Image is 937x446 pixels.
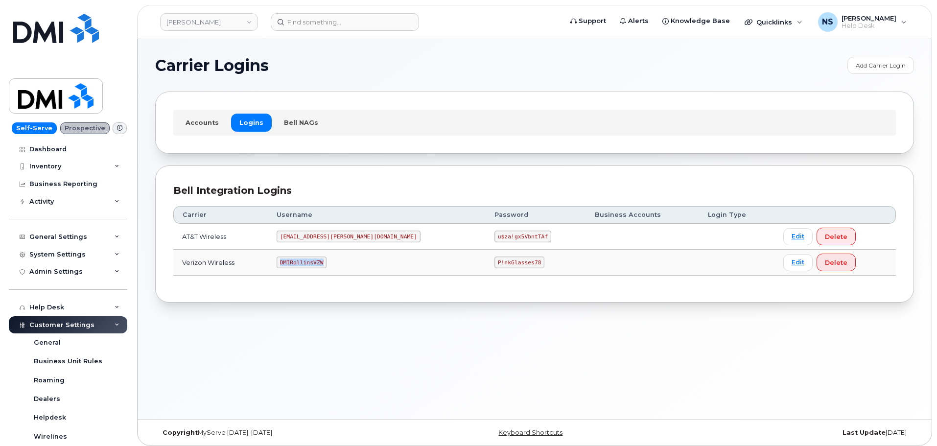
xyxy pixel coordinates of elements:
[494,257,544,268] code: P!nkGlasses78
[173,184,896,198] div: Bell Integration Logins
[843,429,886,436] strong: Last Update
[277,257,327,268] code: DMIRollinsVZW
[155,58,269,73] span: Carrier Logins
[817,254,856,271] button: Delete
[155,429,408,437] div: MyServe [DATE]–[DATE]
[163,429,198,436] strong: Copyright
[825,232,847,241] span: Delete
[699,206,774,224] th: Login Type
[825,258,847,267] span: Delete
[783,254,813,271] a: Edit
[268,206,486,224] th: Username
[661,429,914,437] div: [DATE]
[277,231,421,242] code: [EMAIL_ADDRESS][PERSON_NAME][DOMAIN_NAME]
[231,114,272,131] a: Logins
[173,224,268,250] td: AT&T Wireless
[276,114,327,131] a: Bell NAGs
[173,250,268,276] td: Verizon Wireless
[177,114,227,131] a: Accounts
[817,228,856,245] button: Delete
[173,206,268,224] th: Carrier
[586,206,699,224] th: Business Accounts
[486,206,586,224] th: Password
[783,228,813,245] a: Edit
[494,231,551,242] code: u$za!gx5VbntTAf
[847,57,914,74] a: Add Carrier Login
[498,429,562,436] a: Keyboard Shortcuts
